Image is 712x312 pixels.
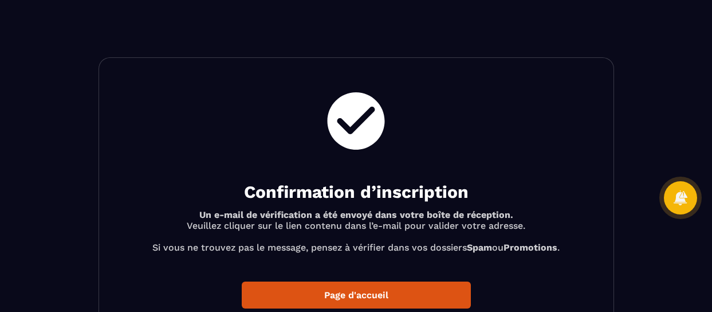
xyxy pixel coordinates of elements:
a: Page d'accueil [242,282,471,309]
b: Promotions [503,242,557,253]
b: Un e-mail de vérification a été envoyé dans votre boîte de réception. [199,209,513,220]
b: Spam [467,242,492,253]
img: check [321,87,391,155]
p: Veuillez cliquer sur le lien contenu dans l’e-mail pour valider votre adresse. Si vous ne trouvez... [128,209,585,253]
h2: Confirmation d’inscription [128,181,585,204]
